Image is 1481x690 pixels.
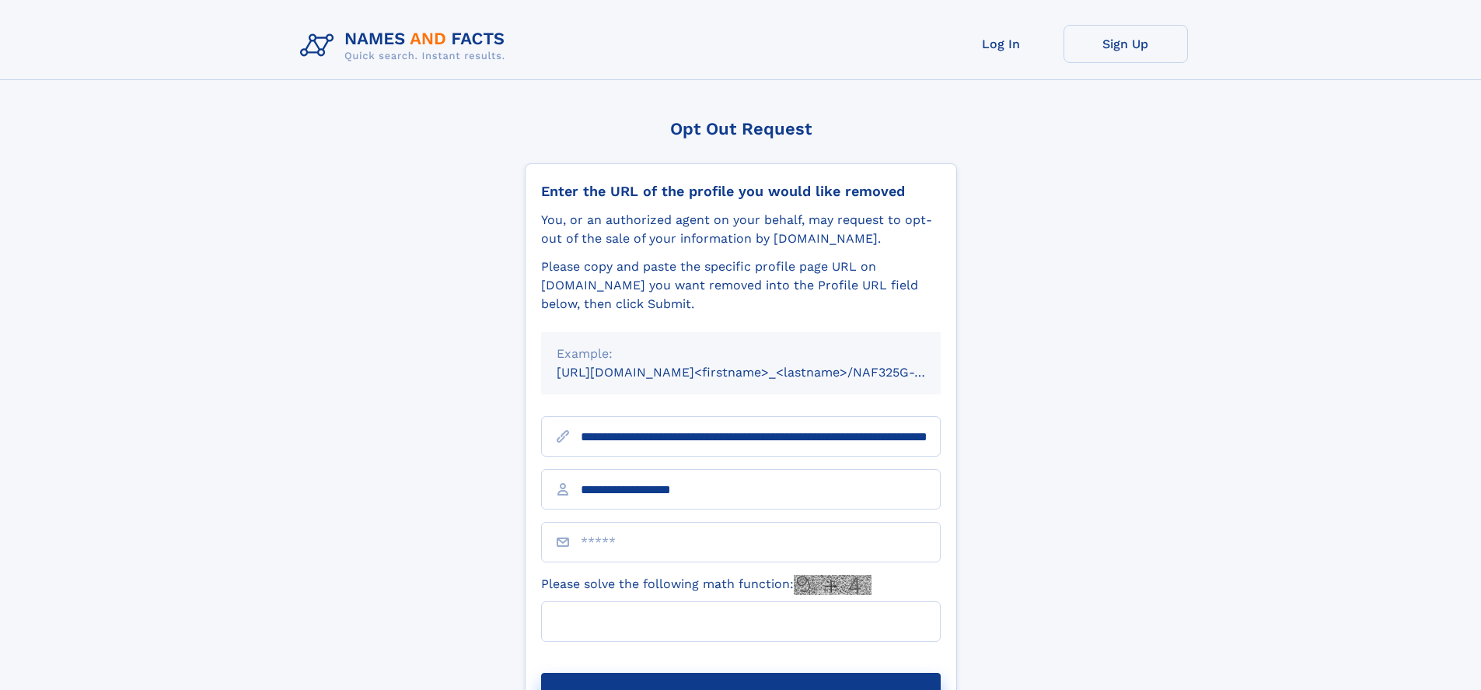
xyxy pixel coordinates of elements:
[557,365,970,380] small: [URL][DOMAIN_NAME]<firstname>_<lastname>/NAF325G-xxxxxxxx
[557,345,925,363] div: Example:
[541,575,871,595] label: Please solve the following math function:
[525,119,957,138] div: Opt Out Request
[294,25,518,67] img: Logo Names and Facts
[1064,25,1188,63] a: Sign Up
[939,25,1064,63] a: Log In
[541,183,941,200] div: Enter the URL of the profile you would like removed
[541,257,941,313] div: Please copy and paste the specific profile page URL on [DOMAIN_NAME] you want removed into the Pr...
[541,211,941,248] div: You, or an authorized agent on your behalf, may request to opt-out of the sale of your informatio...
